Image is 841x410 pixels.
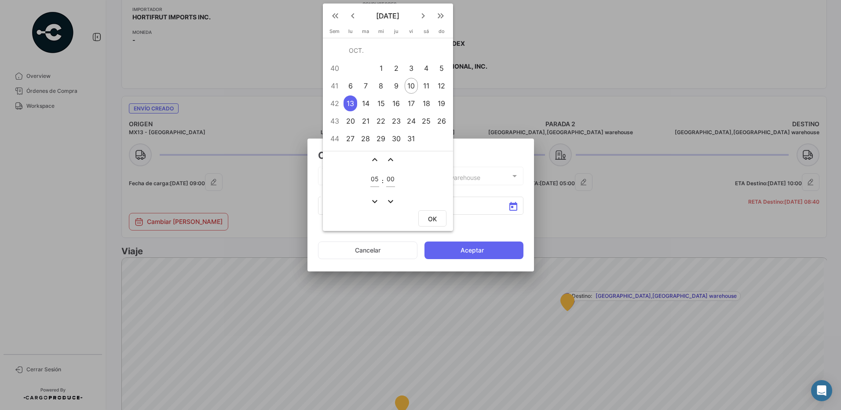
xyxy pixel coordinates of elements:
td: : [381,166,384,195]
div: 26 [435,113,449,129]
td: 30 de octubre de 2025 [389,130,404,147]
td: 7 de octubre de 2025 [358,77,373,95]
button: OK [418,210,446,227]
td: 29 de octubre de 2025 [373,130,389,147]
td: 9 de octubre de 2025 [389,77,404,95]
div: 1 [374,60,388,76]
td: 40 [326,59,343,77]
div: 6 [344,78,357,94]
div: 16 [389,95,403,111]
td: 17 de octubre de 2025 [404,95,419,112]
td: 13 de octubre de 2025 [343,95,358,112]
td: 2 de octubre de 2025 [389,59,404,77]
td: 23 de octubre de 2025 [389,112,404,130]
th: miércoles [373,28,389,38]
div: 18 [420,95,433,111]
div: 4 [420,60,433,76]
td: 24 de octubre de 2025 [404,112,419,130]
td: 15 de octubre de 2025 [373,95,389,112]
td: 10 de octubre de 2025 [404,77,419,95]
td: 11 de octubre de 2025 [419,77,434,95]
div: 24 [405,113,418,129]
td: 16 de octubre de 2025 [389,95,404,112]
th: viernes [404,28,419,38]
div: 13 [344,95,357,111]
div: 28 [358,131,373,146]
mat-icon: keyboard_double_arrow_left [330,11,340,21]
div: 21 [358,113,373,129]
div: 10 [405,78,418,94]
td: 4 de octubre de 2025 [419,59,434,77]
td: 25 de octubre de 2025 [419,112,434,130]
mat-icon: expand_more [369,196,380,207]
td: 42 [326,95,343,112]
th: jueves [389,28,404,38]
div: 25 [420,113,433,129]
th: domingo [434,28,449,38]
div: 3 [405,60,418,76]
td: 28 de octubre de 2025 [358,130,373,147]
div: 5 [435,60,449,76]
th: lunes [343,28,358,38]
div: 9 [389,78,403,94]
td: 41 [326,77,343,95]
mat-icon: keyboard_arrow_left [347,11,358,21]
td: 44 [326,130,343,147]
span: [DATE] [362,11,414,20]
td: 26 de octubre de 2025 [434,112,449,130]
td: 27 de octubre de 2025 [343,130,358,147]
div: 11 [420,78,433,94]
td: 8 de octubre de 2025 [373,77,389,95]
div: 17 [405,95,418,111]
td: 43 [326,112,343,130]
div: 8 [374,78,388,94]
div: 7 [358,78,373,94]
div: 22 [374,113,388,129]
td: 20 de octubre de 2025 [343,112,358,130]
mat-icon: expand_less [369,154,380,165]
mat-icon: keyboard_double_arrow_right [435,11,446,21]
td: 31 de octubre de 2025 [404,130,419,147]
button: expand_more icon [369,196,380,207]
div: 31 [405,131,418,146]
div: 27 [344,131,357,146]
mat-icon: keyboard_arrow_right [418,11,428,21]
div: 20 [344,113,357,129]
td: 21 de octubre de 2025 [358,112,373,130]
td: 18 de octubre de 2025 [419,95,434,112]
div: 30 [389,131,403,146]
td: 3 de octubre de 2025 [404,59,419,77]
div: 15 [374,95,388,111]
th: Sem [326,28,343,38]
td: 14 de octubre de 2025 [358,95,373,112]
mat-icon: expand_less [385,154,396,165]
td: 22 de octubre de 2025 [373,112,389,130]
td: 12 de octubre de 2025 [434,77,449,95]
button: expand_less icon [385,154,396,165]
div: 12 [435,78,449,94]
td: 1 de octubre de 2025 [373,59,389,77]
td: 6 de octubre de 2025 [343,77,358,95]
th: martes [358,28,373,38]
div: 23 [389,113,403,129]
div: 14 [358,95,373,111]
td: 19 de octubre de 2025 [434,95,449,112]
div: 19 [435,95,449,111]
td: 5 de octubre de 2025 [434,59,449,77]
button: expand_less icon [369,154,380,165]
button: expand_more icon [385,196,396,207]
td: OCT. [343,42,450,59]
div: 29 [374,131,388,146]
div: Abrir Intercom Messenger [811,380,832,401]
mat-icon: expand_more [385,196,396,207]
div: 2 [389,60,403,76]
span: OK [428,215,437,223]
th: sábado [419,28,434,38]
